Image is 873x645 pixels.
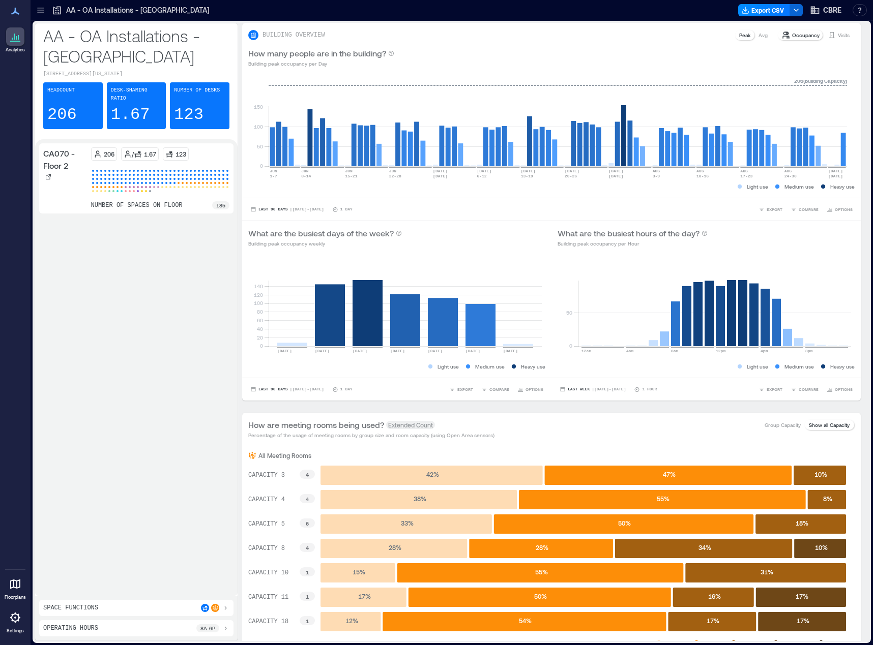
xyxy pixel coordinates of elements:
[254,104,263,110] tspan: 150
[248,431,494,439] p: Percentage of the usage of meeting rooms by group size and room capacity (using Open Area sensors)
[565,169,579,173] text: [DATE]
[248,204,326,214] button: Last 90 Days |[DATE]-[DATE]
[358,593,371,600] text: 17 %
[823,5,841,15] span: CBRE
[784,362,814,371] p: Medium use
[6,47,25,53] p: Analytics
[389,174,401,178] text: 22-28
[353,568,365,575] text: 15 %
[796,519,808,527] text: 18 %
[43,604,98,612] p: Space Functions
[340,206,353,212] p: 1 Day
[747,182,768,191] p: Light use
[696,169,704,173] text: AUG
[200,624,215,632] p: 8a - 6p
[258,451,311,459] p: All Meeting Rooms
[5,594,26,600] p: Floorplans
[301,174,311,178] text: 8-14
[248,47,386,59] p: How many people are in the building?
[657,495,670,502] text: 55 %
[756,384,784,394] button: EXPORT
[43,70,229,78] p: [STREET_ADDRESS][US_STATE]
[784,174,797,178] text: 24-30
[738,4,790,16] button: Export CSV
[345,169,353,173] text: JUN
[761,349,768,353] text: 4pm
[7,628,24,634] p: Settings
[521,174,533,178] text: 13-19
[438,362,459,371] p: Light use
[254,283,263,289] tspan: 140
[823,495,832,502] text: 8 %
[174,105,203,125] p: 123
[263,31,325,39] p: BUILDING OVERVIEW
[248,384,326,394] button: Last 90 Days |[DATE]-[DATE]
[558,227,700,239] p: What are the busiest hours of the day?
[519,617,532,624] text: 54 %
[767,386,782,392] span: EXPORT
[248,59,394,68] p: Building peak occupancy per Day
[521,169,536,173] text: [DATE]
[254,292,263,298] tspan: 120
[835,386,853,392] span: OPTIONS
[526,386,543,392] span: OPTIONS
[248,239,402,248] p: Building peak occupancy weekly
[784,182,814,191] p: Medium use
[176,150,186,158] p: 123
[257,143,263,149] tspan: 50
[799,386,819,392] span: COMPARE
[699,544,711,551] text: 34 %
[767,206,782,212] span: EXPORT
[248,227,394,239] p: What are the busiest days of the week?
[345,174,357,178] text: 15-21
[489,386,509,392] span: COMPARE
[707,617,719,624] text: 17 %
[828,169,843,173] text: [DATE]
[414,495,426,502] text: 38 %
[257,309,263,315] tspan: 80
[799,206,819,212] span: COMPARE
[536,544,548,551] text: 28 %
[807,2,845,18] button: CBRE
[386,421,435,429] span: Extended Count
[608,174,623,178] text: [DATE]
[2,572,29,603] a: Floorplans
[248,545,285,552] text: CAPACITY 8
[340,386,353,392] p: 1 Day
[43,147,87,172] p: CA070 - Floor 2
[66,5,209,15] p: AA - OA Installations - [GEOGRAPHIC_DATA]
[465,349,480,353] text: [DATE]
[254,300,263,306] tspan: 100
[663,471,676,478] text: 47 %
[815,544,828,551] text: 10 %
[111,86,162,103] p: Desk-sharing ratio
[503,349,518,353] text: [DATE]
[740,174,752,178] text: 17-23
[716,349,725,353] text: 12pm
[248,569,288,576] text: CAPACITY 10
[828,174,843,178] text: [DATE]
[740,169,748,173] text: AUG
[132,150,134,158] p: /
[389,544,401,551] text: 28 %
[830,362,855,371] p: Heavy use
[3,24,28,56] a: Analytics
[426,471,439,478] text: 42 %
[759,31,768,39] p: Avg
[174,86,220,95] p: Number of Desks
[521,362,545,371] p: Heavy use
[814,471,827,478] text: 10 %
[535,568,548,575] text: 55 %
[653,169,660,173] text: AUG
[270,174,277,178] text: 1-7
[433,169,448,173] text: [DATE]
[277,349,292,353] text: [DATE]
[534,593,547,600] text: 50 %
[796,593,808,600] text: 17 %
[747,362,768,371] p: Light use
[216,201,225,209] p: 185
[43,25,229,66] p: AA - OA Installations - [GEOGRAPHIC_DATA]
[789,204,821,214] button: COMPARE
[111,105,150,125] p: 1.67
[792,31,820,39] p: Occupancy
